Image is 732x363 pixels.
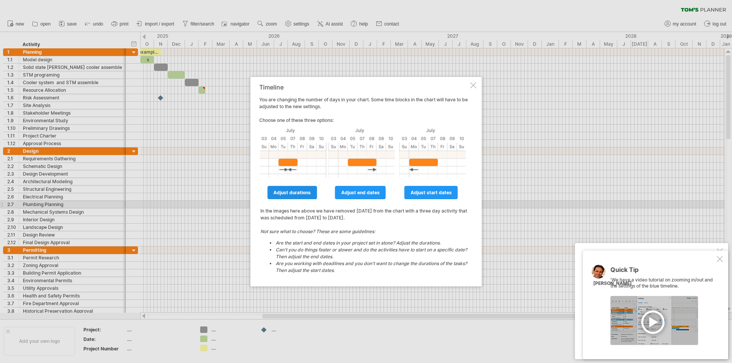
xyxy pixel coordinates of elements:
[593,280,632,287] div: [PERSON_NAME]
[267,186,317,199] a: adjust durations
[260,229,468,274] i: Not sure what to choose? These are some guidelines:
[341,190,380,195] span: adjust end dates
[273,190,311,195] span: adjust durations
[276,246,468,260] li: Can't you do things faster or slower and do the activities have to start on a specific date? Then...
[610,267,715,345] div: 'We have a video tutorial on zooming in/out and the settings of the blue timeline.
[276,240,468,246] li: Are the start and end dates in your project set in stone? Adjust the durations.
[610,267,715,277] div: Quick Tip
[260,200,468,279] td: In the images here above we have removed [DATE] from the chart with a three day activity that was...
[335,186,386,199] a: adjust end dates
[411,190,452,195] span: adjust start dates
[584,250,715,257] div: [PERSON_NAME]'s AI-assistant
[259,84,469,91] div: Timeline
[405,186,458,199] a: adjust start dates
[259,84,469,280] div: You are changing the number of days in your chart. Some time blocks in the chart will have to be ...
[276,260,468,274] li: Are you working with deadlines and you don't want to change the durations of the tasks? Then adju...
